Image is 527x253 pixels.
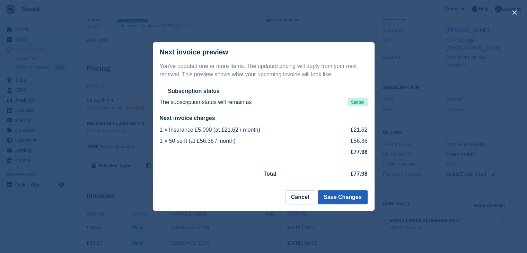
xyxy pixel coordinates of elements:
[351,171,368,177] strong: £77.98
[160,115,368,122] h2: Next invoice charges
[160,124,337,136] td: 1 × Insurance £5,000 (at £21.62 / month)
[168,88,220,95] h2: Subscription status
[160,136,337,147] td: 1 × 50 sq ft (at £56.36 / month)
[264,171,276,177] strong: Total
[337,136,368,147] td: £56.36
[160,48,228,56] p: Next invoice preview
[318,190,367,204] button: Save Changes
[337,124,368,136] td: £21.62
[160,98,252,106] p: The subscription status will remain as
[351,149,368,155] strong: £77.98
[509,7,520,18] button: close
[160,62,368,79] p: You've updated one or more items. The updated pricing will apply from your next renewal. This pre...
[348,98,368,106] span: Started
[285,190,315,204] button: Cancel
